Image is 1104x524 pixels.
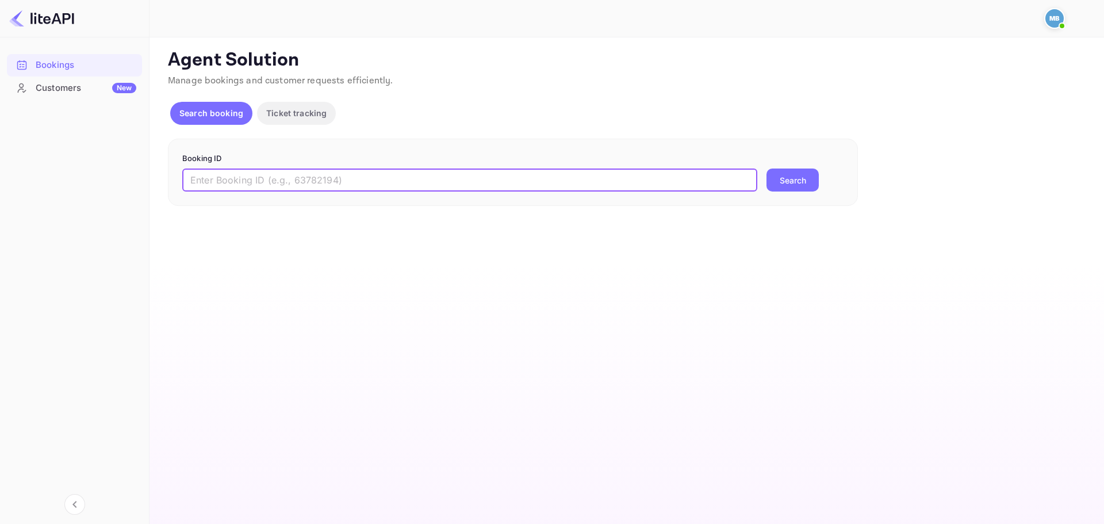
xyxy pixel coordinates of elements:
div: Customers [36,82,136,95]
p: Search booking [179,107,243,119]
a: CustomersNew [7,77,142,98]
p: Booking ID [182,153,844,165]
div: New [112,83,136,93]
div: Bookings [36,59,136,72]
img: Mohcine Belkhir [1045,9,1064,28]
a: Bookings [7,54,142,75]
input: Enter Booking ID (e.g., 63782194) [182,169,757,192]
p: Agent Solution [168,49,1083,72]
img: LiteAPI logo [9,9,74,28]
div: CustomersNew [7,77,142,100]
p: Ticket tracking [266,107,327,119]
span: Manage bookings and customer requests efficiently. [168,75,393,87]
button: Search [766,169,819,192]
button: Collapse navigation [64,494,85,515]
div: Bookings [7,54,142,77]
